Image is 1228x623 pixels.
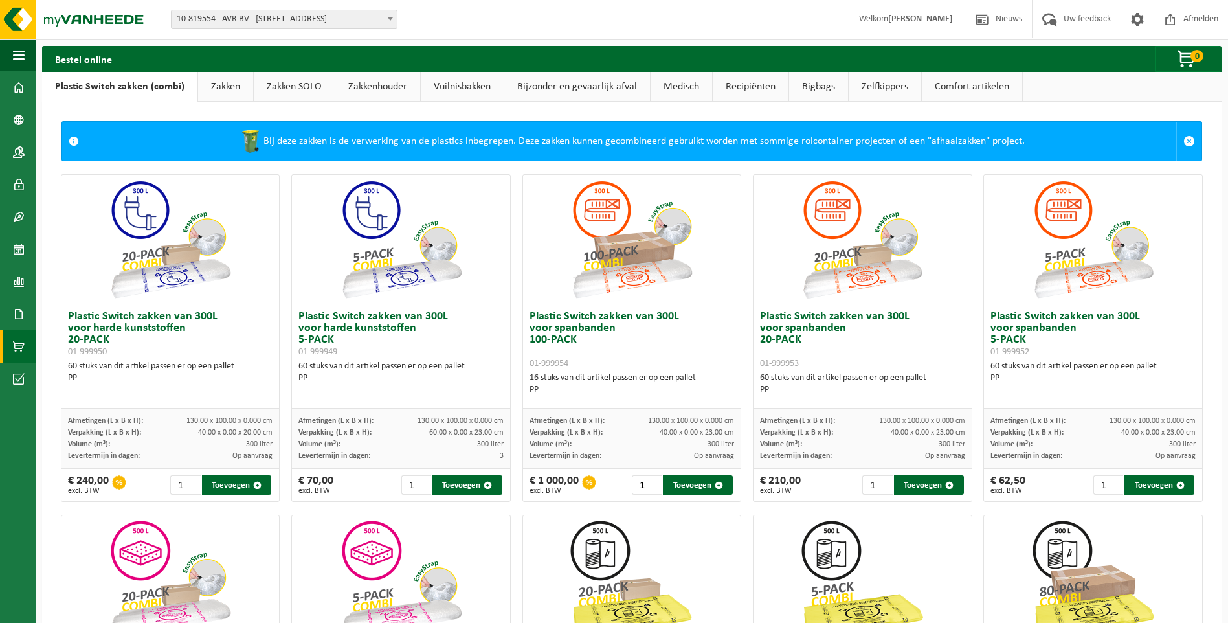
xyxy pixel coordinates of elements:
span: 01-999952 [990,347,1029,357]
input: 1 [632,475,662,495]
div: 60 stuks van dit artikel passen er op een pallet [68,361,273,384]
span: 0 [1190,50,1203,62]
h3: Plastic Switch zakken van 300L voor harde kunststoffen 20-PACK [68,311,273,357]
span: Verpakking (L x B x H): [990,429,1064,436]
span: 130.00 x 100.00 x 0.000 cm [879,417,965,425]
div: 60 stuks van dit artikel passen er op een pallet [760,372,965,396]
a: Medisch [651,72,712,102]
span: 130.00 x 100.00 x 0.000 cm [1110,417,1196,425]
button: Toevoegen [663,475,733,495]
h3: Plastic Switch zakken van 300L voor spanbanden 100-PACK [530,311,735,369]
h3: Plastic Switch zakken van 300L voor spanbanden 5-PACK [990,311,1196,357]
a: Bigbags [789,72,848,102]
span: Levertermijn in dagen: [760,452,832,460]
div: PP [530,384,735,396]
div: € 240,00 [68,475,109,495]
span: 40.00 x 0.00 x 20.00 cm [198,429,273,436]
input: 1 [862,475,893,495]
span: 60.00 x 0.00 x 23.00 cm [429,429,504,436]
span: Levertermijn in dagen: [298,452,370,460]
a: Recipiënten [713,72,788,102]
span: Volume (m³): [530,440,572,448]
img: 01-999952 [1029,175,1158,304]
div: PP [68,372,273,384]
span: 10-819554 - AVR BV - 8800 ROESELARE, MEENSESTEENWEG 545 [171,10,397,29]
span: Afmetingen (L x B x H): [530,417,605,425]
a: Plastic Switch zakken (combi) [42,72,197,102]
div: 60 stuks van dit artikel passen er op een pallet [298,361,504,384]
span: Afmetingen (L x B x H): [760,417,835,425]
span: 130.00 x 100.00 x 0.000 cm [648,417,734,425]
a: Sluit melding [1176,122,1201,161]
div: € 70,00 [298,475,333,495]
button: Toevoegen [1124,475,1194,495]
span: 300 liter [1169,440,1196,448]
div: PP [298,372,504,384]
a: Zelfkippers [849,72,921,102]
button: Toevoegen [432,475,502,495]
a: Zakkenhouder [335,72,420,102]
input: 1 [401,475,432,495]
div: € 62,50 [990,475,1025,495]
span: 40.00 x 0.00 x 23.00 cm [660,429,734,436]
div: Bij deze zakken is de verwerking van de plastics inbegrepen. Deze zakken kunnen gecombineerd gebr... [85,122,1176,161]
span: 01-999949 [298,347,337,357]
img: 01-999954 [567,175,697,304]
span: 130.00 x 100.00 x 0.000 cm [418,417,504,425]
div: PP [990,372,1196,384]
img: 01-999949 [337,175,466,304]
span: Op aanvraag [694,452,734,460]
span: Volume (m³): [68,440,110,448]
span: 130.00 x 100.00 x 0.000 cm [186,417,273,425]
div: PP [760,384,965,396]
span: 3 [500,452,504,460]
span: 300 liter [477,440,504,448]
a: Bijzonder en gevaarlijk afval [504,72,650,102]
span: Volume (m³): [990,440,1033,448]
span: 300 liter [246,440,273,448]
a: Zakken SOLO [254,72,335,102]
a: Zakken [198,72,253,102]
span: Afmetingen (L x B x H): [298,417,374,425]
span: 01-999953 [760,359,799,368]
span: 10-819554 - AVR BV - 8800 ROESELARE, MEENSESTEENWEG 545 [172,10,397,28]
span: 300 liter [708,440,734,448]
span: Volume (m³): [760,440,802,448]
button: Toevoegen [894,475,964,495]
span: Afmetingen (L x B x H): [68,417,143,425]
span: 300 liter [939,440,965,448]
span: excl. BTW [760,487,801,495]
h3: Plastic Switch zakken van 300L voor spanbanden 20-PACK [760,311,965,369]
span: 40.00 x 0.00 x 23.00 cm [891,429,965,436]
h3: Plastic Switch zakken van 300L voor harde kunststoffen 5-PACK [298,311,504,357]
span: Levertermijn in dagen: [68,452,140,460]
span: Verpakking (L x B x H): [530,429,603,436]
button: 0 [1155,46,1220,72]
span: excl. BTW [990,487,1025,495]
span: excl. BTW [68,487,109,495]
span: Op aanvraag [1155,452,1196,460]
input: 1 [170,475,201,495]
input: 1 [1093,475,1124,495]
div: 60 stuks van dit artikel passen er op een pallet [990,361,1196,384]
span: Op aanvraag [232,452,273,460]
span: Levertermijn in dagen: [990,452,1062,460]
div: € 210,00 [760,475,801,495]
span: Verpakking (L x B x H): [760,429,833,436]
button: Toevoegen [202,475,272,495]
span: Verpakking (L x B x H): [68,429,141,436]
span: 01-999954 [530,359,568,368]
span: Levertermijn in dagen: [530,452,601,460]
span: Afmetingen (L x B x H): [990,417,1066,425]
a: Vuilnisbakken [421,72,504,102]
h2: Bestel online [42,46,125,71]
div: € 1 000,00 [530,475,579,495]
span: excl. BTW [530,487,579,495]
div: 16 stuks van dit artikel passen er op een pallet [530,372,735,396]
span: Verpakking (L x B x H): [298,429,372,436]
img: 01-999950 [106,175,235,304]
strong: [PERSON_NAME] [888,14,953,24]
a: Comfort artikelen [922,72,1022,102]
img: WB-0240-HPE-GN-50.png [238,128,263,154]
span: 40.00 x 0.00 x 23.00 cm [1121,429,1196,436]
